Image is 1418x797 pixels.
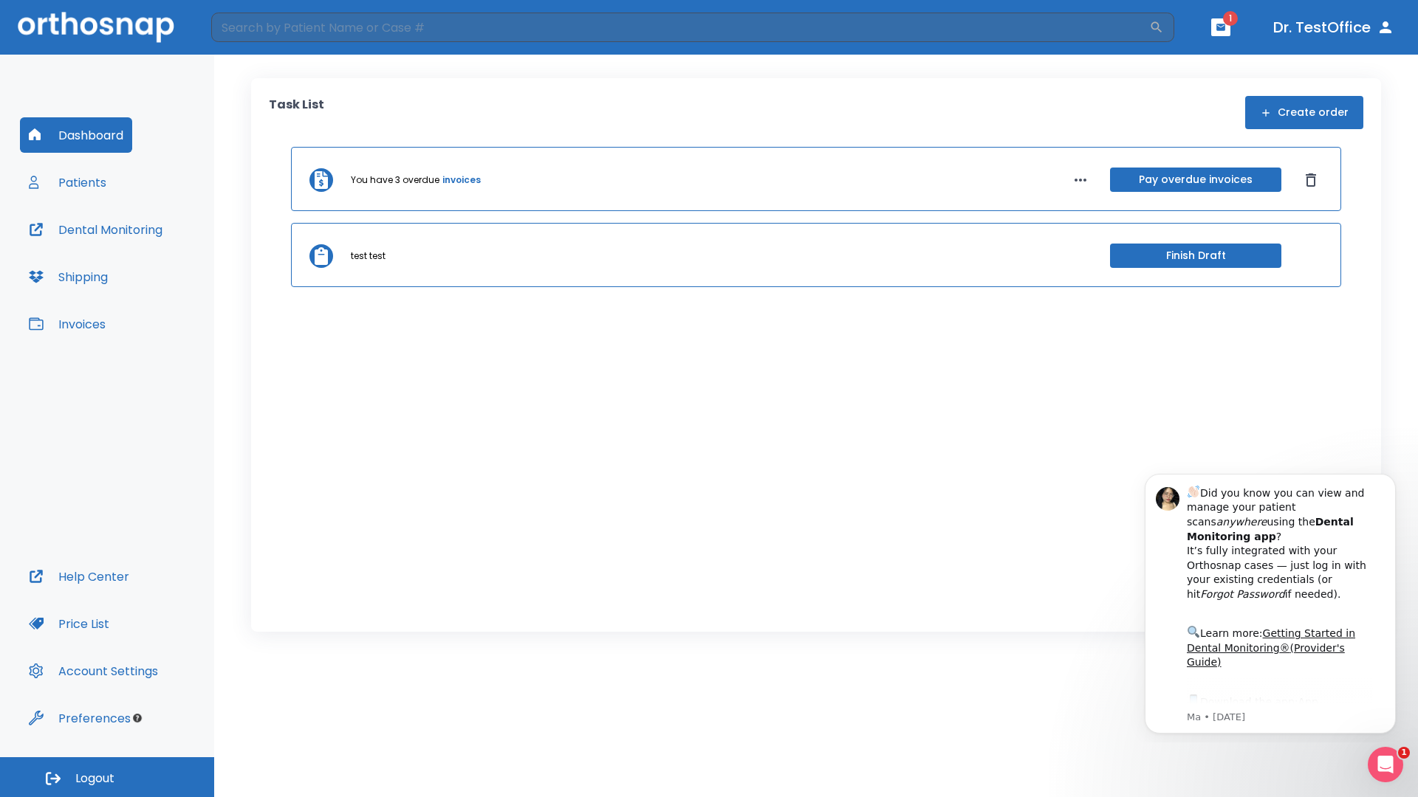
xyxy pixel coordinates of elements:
[442,173,481,187] a: invoices
[20,559,138,594] button: Help Center
[269,96,324,129] p: Task List
[20,653,167,689] button: Account Settings
[64,232,250,307] div: Download the app: | ​ Let us know if you need help getting started!
[18,12,174,42] img: Orthosnap
[131,711,144,725] div: Tooltip anchor
[1223,11,1238,26] span: 1
[20,606,118,641] button: Price List
[250,23,262,35] button: Dismiss notification
[211,13,1149,42] input: Search by Patient Name or Case #
[1123,460,1418,742] iframe: Intercom notifications message
[1110,168,1281,192] button: Pay overdue invoices
[351,173,439,187] p: You have 3 overdue
[75,770,114,787] span: Logout
[64,250,250,263] p: Message from Ma, sent 6w ago
[1299,168,1323,192] button: Dismiss
[1267,14,1400,41] button: Dr. TestOffice
[1398,747,1410,759] span: 1
[20,306,114,342] button: Invoices
[1245,96,1363,129] button: Create order
[20,165,115,200] button: Patients
[351,249,386,263] p: test test
[20,700,140,736] button: Preferences
[20,117,132,153] button: Dashboard
[20,259,117,294] button: Shipping
[1368,747,1403,782] iframe: Intercom live chat
[1110,244,1281,268] button: Finish Draft
[64,235,196,262] a: App Store
[20,212,171,247] button: Dental Monitoring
